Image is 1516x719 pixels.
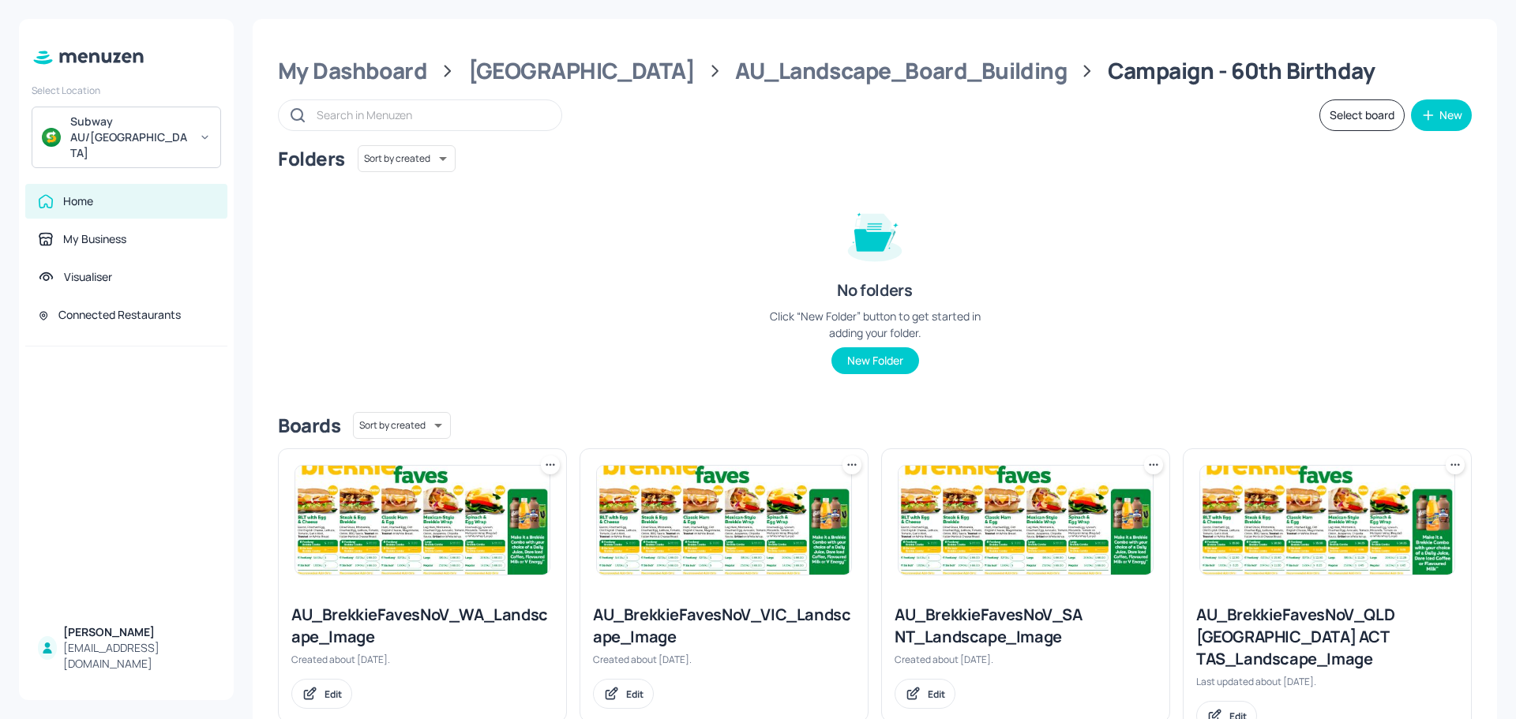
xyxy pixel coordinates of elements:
div: AU_BrekkieFavesNoV_VIC_Landscape_Image [593,604,855,648]
div: Sort by created [353,410,451,441]
div: Edit [928,687,945,701]
img: folder-empty [835,194,914,273]
div: Created about [DATE]. [895,653,1157,666]
div: Home [63,193,93,209]
div: Created about [DATE]. [593,653,855,666]
div: My Business [63,231,126,247]
button: New [1411,99,1472,131]
img: 2025-08-14-175514661442377zu8y18a7v.jpeg [1200,466,1454,575]
div: Edit [325,687,342,701]
div: AU_BrekkieFavesNoV_QLD [GEOGRAPHIC_DATA] ACT TAS_Landscape_Image [1196,604,1458,670]
div: Visualiser [64,269,112,285]
div: AU_BrekkieFavesNoV_SA NT_Landscape_Image [895,604,1157,648]
div: AU_Landscape_Board_Building [735,57,1067,85]
div: Campaign - 60th Birthday [1108,57,1375,85]
input: Search in Menuzen [317,103,546,126]
div: Created about [DATE]. [291,653,553,666]
div: AU_BrekkieFavesNoV_WA_Landscape_Image [291,604,553,648]
div: Click “New Folder” button to get started in adding your folder. [756,308,993,341]
img: 2025-08-13-1755052488882tu52zlxrh0d.jpeg [899,466,1153,575]
div: Select Location [32,84,221,97]
div: Subway AU/[GEOGRAPHIC_DATA] [70,114,189,161]
div: Connected Restaurants [58,307,181,323]
div: Boards [278,413,340,438]
div: Folders [278,146,345,171]
div: [GEOGRAPHIC_DATA] [468,57,695,85]
img: 2025-08-13-1755052488882tu52zlxrh0d.jpeg [295,466,550,575]
div: My Dashboard [278,57,427,85]
img: 2025-08-13-1755052488882tu52zlxrh0d.jpeg [597,466,851,575]
div: Last updated about [DATE]. [1196,675,1458,688]
div: Edit [626,687,644,701]
button: New Folder [831,347,919,374]
button: Select board [1319,99,1405,131]
img: avatar [42,128,61,147]
div: No folders [837,279,912,301]
div: [PERSON_NAME] [63,624,215,640]
div: New [1439,110,1462,121]
div: Sort by created [358,143,456,174]
div: [EMAIL_ADDRESS][DOMAIN_NAME] [63,640,215,672]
